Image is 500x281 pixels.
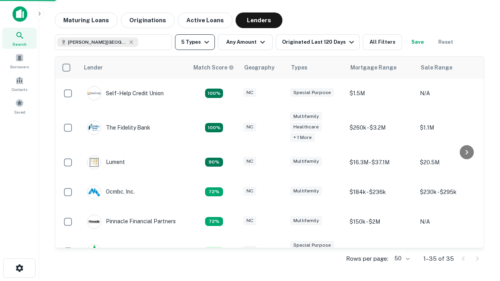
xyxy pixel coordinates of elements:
td: $1.1M [416,108,486,148]
iframe: Chat Widget [461,194,500,231]
img: picture [87,245,101,258]
td: $290k [416,237,486,266]
td: N/A [416,207,486,237]
button: Active Loans [178,12,232,28]
button: Reset [433,34,458,50]
p: Rows per page: [346,254,388,263]
div: Matching Properties: 3, hasApolloMatch: undefined [205,247,223,256]
span: Contacts [12,86,27,92]
td: $20.5M [416,148,486,177]
div: NC [243,123,256,132]
img: picture [87,87,101,100]
img: picture [87,215,101,228]
td: N/A [416,78,486,108]
a: Borrowers [2,50,37,71]
div: Originated Last 120 Days [282,37,356,47]
button: 5 Types [175,34,215,50]
td: $1.5M [346,78,416,108]
div: Self-help Credit Union [87,86,164,100]
span: Saved [14,109,25,115]
div: Special Purpose [290,241,334,250]
div: Types [291,63,307,72]
h6: Match Score [193,63,232,72]
td: $150k - $2M [346,207,416,237]
div: Atlantic Union Bank [87,244,156,258]
div: Capitalize uses an advanced AI algorithm to match your search with the best lender. The match sco... [193,63,234,72]
span: Search [12,41,27,47]
th: Geography [239,57,286,78]
div: NC [243,88,256,97]
button: All Filters [363,34,402,50]
span: [PERSON_NAME][GEOGRAPHIC_DATA], [GEOGRAPHIC_DATA] [68,39,127,46]
div: Lument [87,155,125,169]
a: Search [2,28,37,49]
p: 1–35 of 35 [423,254,454,263]
img: picture [87,156,101,169]
div: NC [243,187,256,196]
th: Mortgage Range [346,57,416,78]
div: Geography [244,63,275,72]
div: Multifamily [290,187,322,196]
div: NC [243,246,256,255]
div: Matching Properties: 6, hasApolloMatch: undefined [205,123,223,132]
div: Pinnacle Financial Partners [87,215,176,229]
td: $184k - $236k [346,177,416,207]
th: Capitalize uses an advanced AI algorithm to match your search with the best lender. The match sco... [189,57,239,78]
td: $16.3M - $37.1M [346,148,416,177]
div: Mortgage Range [350,63,396,72]
div: Multifamily [290,216,322,225]
img: picture [87,121,101,134]
div: Matching Properties: 4, hasApolloMatch: undefined [205,217,223,226]
div: The Fidelity Bank [87,121,150,135]
div: Matching Properties: 4, hasApolloMatch: undefined [205,187,223,197]
div: Ocmbc, Inc. [87,185,135,199]
span: Borrowers [10,64,29,70]
div: 50 [391,253,411,264]
div: Special Purpose [290,88,334,97]
button: Lenders [236,12,282,28]
div: Matching Properties: 5, hasApolloMatch: undefined [205,158,223,167]
button: Save your search to get updates of matches that match your search criteria. [405,34,430,50]
div: Multifamily [290,112,322,121]
div: Matching Properties: 10, hasApolloMatch: undefined [205,89,223,98]
a: Saved [2,96,37,117]
th: Sale Range [416,57,486,78]
div: Sale Range [421,63,452,72]
div: NC [243,216,256,225]
button: Originations [121,12,175,28]
th: Lender [79,57,189,78]
button: Maturing Loans [55,12,118,28]
div: Healthcare [290,123,322,132]
img: capitalize-icon.png [12,6,27,22]
div: NC [243,157,256,166]
td: $230k - $295k [416,177,486,207]
div: Multifamily [290,157,322,166]
a: Contacts [2,73,37,94]
th: Types [286,57,346,78]
td: $260k - $3.2M [346,108,416,148]
div: + 1 more [290,133,315,142]
button: Originated Last 120 Days [276,34,360,50]
img: picture [87,185,101,199]
button: Any Amount [218,34,273,50]
td: $246.5k - $895k [346,237,416,266]
div: Lender [84,63,103,72]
